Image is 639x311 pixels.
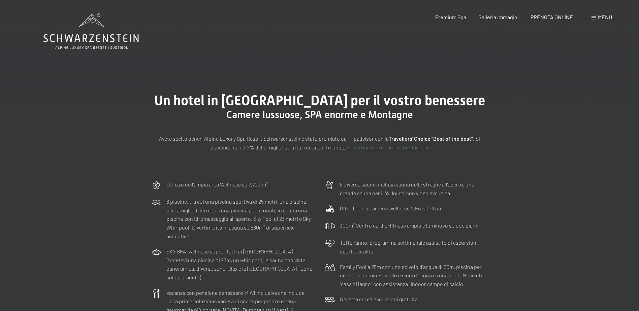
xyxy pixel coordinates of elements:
[478,14,519,20] a: Galleria immagini
[166,197,315,240] p: 6 piscine, tra cui una piscina sportiva di 25 metri, una piscina per famiglie di 25 metri, una pi...
[435,14,466,20] a: Premium Spa
[389,135,473,142] strong: Travellers' Choice "Best of the best"
[154,93,485,108] span: Un hotel in [GEOGRAPHIC_DATA] per il vostro benessere
[340,180,488,197] p: 8 diverse saune, inclusa sauna delle streghe all’aperto, una grande sauna per il "Aufguss" con vi...
[151,134,488,151] p: Avete scelto bene: l’Alpine Luxury Spa Resort Schwarzenstein è stato premiato da Tripadvisor con ...
[598,14,612,20] span: Menu
[340,221,477,230] p: 300m² Centro cardio-fitness ampio e luminoso su due piani
[166,247,315,281] p: SKY SPA: wellness sopra i tetti di [GEOGRAPHIC_DATA]! Godetevi una piscina di 23m, un whirlpool, ...
[340,238,488,255] p: Tutto l’anno, programma settimanale assistito di escursioni, sport e vitalità
[226,109,413,120] span: Camere lussuose, SPA enorme e Montagne
[340,204,441,213] p: Oltre 100 trattamenti wellness & Private Spa
[340,295,418,304] p: Navetta sci ed escursioni gratuita
[346,144,430,150] a: Prezzi bambini e camere per famiglie
[531,14,573,20] a: PRENOTA ONLINE
[166,180,268,189] p: Utilizzo dell‘ampia area Wellness su 7.700 m²
[340,263,488,288] p: Family Pool a 25m con uno scivolo d'acqua di 60m, piscina per neonati con mini-scivolo e gioci d'...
